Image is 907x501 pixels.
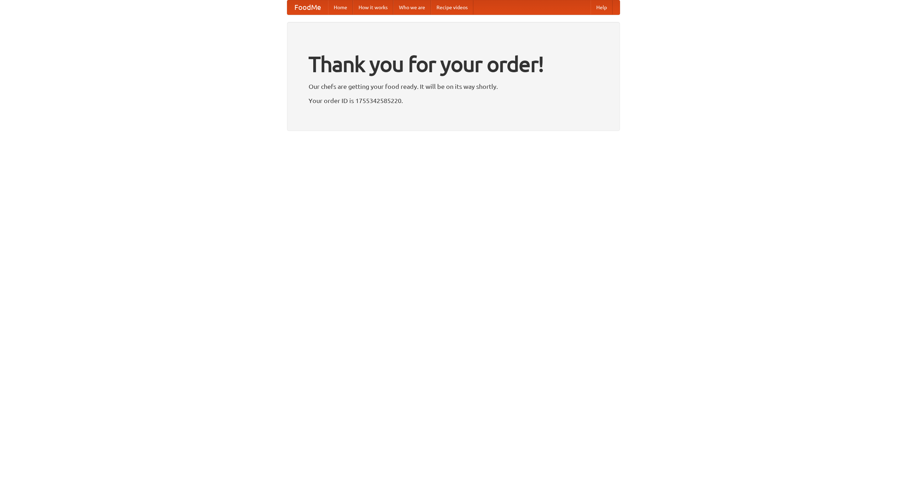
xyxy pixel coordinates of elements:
a: Who we are [393,0,431,15]
a: How it works [353,0,393,15]
a: Help [591,0,613,15]
p: Our chefs are getting your food ready. It will be on its way shortly. [309,81,598,92]
p: Your order ID is 1755342585220. [309,95,598,106]
a: Home [328,0,353,15]
a: FoodMe [287,0,328,15]
h1: Thank you for your order! [309,47,598,81]
a: Recipe videos [431,0,473,15]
